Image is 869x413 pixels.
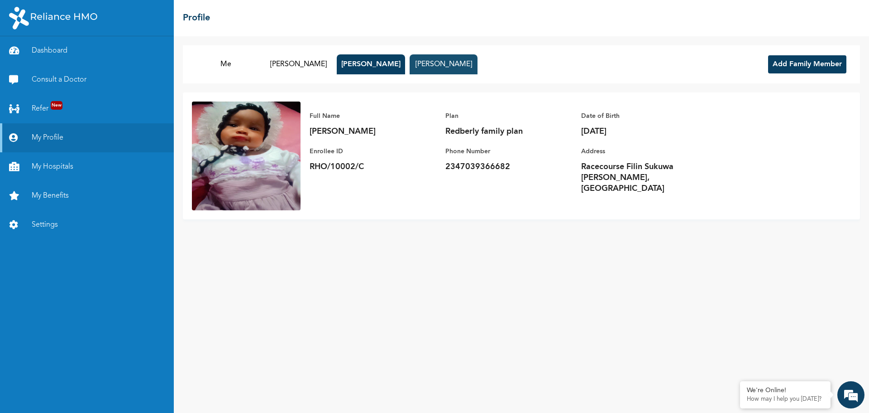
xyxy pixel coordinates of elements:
p: 2347039366682 [445,161,572,172]
img: d_794563401_company_1708531726252_794563401 [17,45,37,68]
img: RelianceHMO's Logo [9,7,97,29]
p: Full Name [310,111,436,121]
div: We're Online! [747,387,824,394]
p: Enrollee ID [310,146,436,157]
p: RHO/10002/C [310,161,436,172]
p: Date of Birth [581,111,708,121]
button: Me [192,54,260,74]
button: Add Family Member [768,55,846,73]
div: FAQs [89,307,173,335]
p: Racecourse Filin Sukuwa [PERSON_NAME], [GEOGRAPHIC_DATA] [581,161,708,194]
p: Plan [445,111,572,121]
span: Conversation [5,323,89,330]
button: [PERSON_NAME] [264,54,332,74]
button: [PERSON_NAME] [410,54,477,74]
span: New [51,101,62,110]
p: [DATE] [581,126,708,137]
span: We're online! [53,128,125,220]
p: How may I help you today? [747,396,824,403]
p: Address [581,146,708,157]
textarea: Type your message and hit 'Enter' [5,276,172,307]
img: Enrollee [192,102,301,210]
p: Redberly family plan [445,126,572,137]
div: Chat with us now [47,51,152,63]
p: [PERSON_NAME] [310,126,436,137]
div: Minimize live chat window [148,5,170,26]
button: [PERSON_NAME] [337,54,405,74]
h2: Profile [183,11,210,25]
p: Phone Number [445,146,572,157]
